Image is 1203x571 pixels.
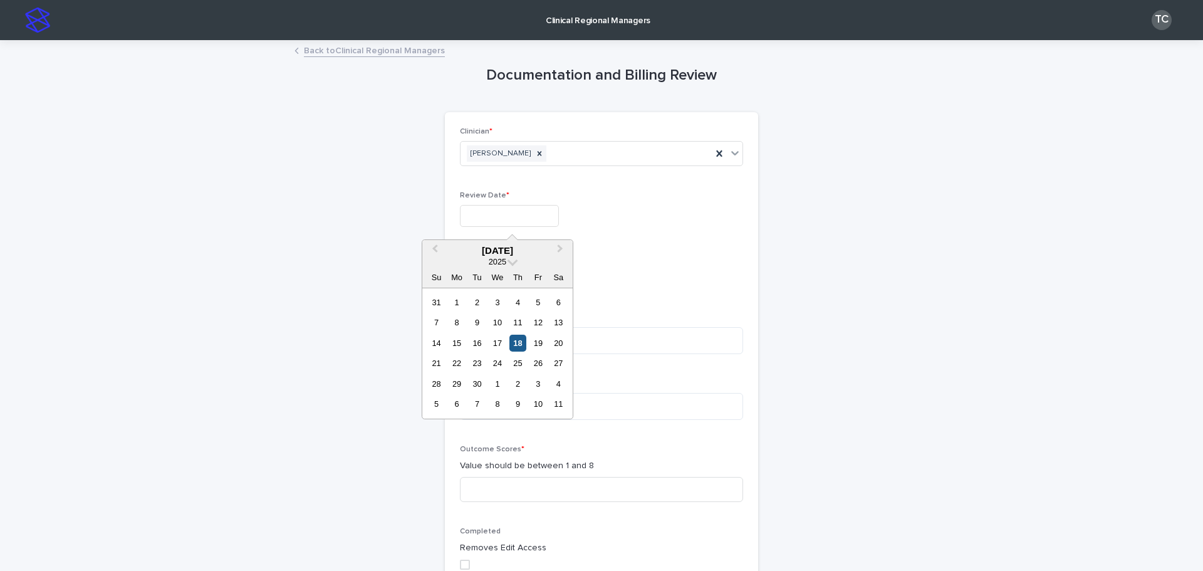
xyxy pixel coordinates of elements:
[426,292,568,414] div: month 2025-09
[529,335,546,352] div: Choose Friday, September 19th, 2025
[448,355,465,372] div: Choose Monday, September 22nd, 2025
[25,8,50,33] img: stacker-logo-s-only.png
[1152,10,1172,30] div: TC
[448,335,465,352] div: Choose Monday, September 15th, 2025
[467,145,533,162] div: [PERSON_NAME]
[428,294,445,311] div: Choose Sunday, August 31st, 2025
[489,355,506,372] div: Choose Wednesday, September 24th, 2025
[489,375,506,392] div: Choose Wednesday, October 1st, 2025
[529,314,546,331] div: Choose Friday, September 12th, 2025
[469,294,486,311] div: Choose Tuesday, September 2nd, 2025
[448,269,465,286] div: Mo
[489,269,506,286] div: We
[509,375,526,392] div: Choose Thursday, October 2nd, 2025
[529,269,546,286] div: Fr
[509,314,526,331] div: Choose Thursday, September 11th, 2025
[460,459,743,473] p: Value should be between 1 and 8
[529,396,546,412] div: Choose Friday, October 10th, 2025
[448,375,465,392] div: Choose Monday, September 29th, 2025
[489,396,506,412] div: Choose Wednesday, October 8th, 2025
[469,335,486,352] div: Choose Tuesday, September 16th, 2025
[460,542,743,555] p: Removes Edit Access
[428,355,445,372] div: Choose Sunday, September 21st, 2025
[509,355,526,372] div: Choose Thursday, September 25th, 2025
[460,192,509,199] span: Review Date
[448,396,465,412] div: Choose Monday, October 6th, 2025
[529,294,546,311] div: Choose Friday, September 5th, 2025
[550,375,567,392] div: Choose Saturday, October 4th, 2025
[469,396,486,412] div: Choose Tuesday, October 7th, 2025
[428,314,445,331] div: Choose Sunday, September 7th, 2025
[469,375,486,392] div: Choose Tuesday, September 30th, 2025
[428,375,445,392] div: Choose Sunday, September 28th, 2025
[509,269,526,286] div: Th
[460,128,492,135] span: Clinician
[424,241,444,261] button: Previous Month
[489,257,506,266] span: 2025
[469,355,486,372] div: Choose Tuesday, September 23rd, 2025
[448,314,465,331] div: Choose Monday, September 8th, 2025
[428,269,445,286] div: Su
[469,314,486,331] div: Choose Tuesday, September 9th, 2025
[550,314,567,331] div: Choose Saturday, September 13th, 2025
[469,269,486,286] div: Tu
[509,294,526,311] div: Choose Thursday, September 4th, 2025
[509,396,526,412] div: Choose Thursday, October 9th, 2025
[489,314,506,331] div: Choose Wednesday, September 10th, 2025
[551,241,571,261] button: Next Month
[550,355,567,372] div: Choose Saturday, September 27th, 2025
[428,335,445,352] div: Choose Sunday, September 14th, 2025
[529,355,546,372] div: Choose Friday, September 26th, 2025
[448,294,465,311] div: Choose Monday, September 1st, 2025
[445,66,758,85] h1: Documentation and Billing Review
[460,446,524,453] span: Outcome Scores
[489,294,506,311] div: Choose Wednesday, September 3rd, 2025
[460,528,501,535] span: Completed
[550,294,567,311] div: Choose Saturday, September 6th, 2025
[489,335,506,352] div: Choose Wednesday, September 17th, 2025
[529,375,546,392] div: Choose Friday, October 3rd, 2025
[550,396,567,412] div: Choose Saturday, October 11th, 2025
[550,335,567,352] div: Choose Saturday, September 20th, 2025
[428,396,445,412] div: Choose Sunday, October 5th, 2025
[304,43,445,57] a: Back toClinical Regional Managers
[550,269,567,286] div: Sa
[422,245,573,256] div: [DATE]
[509,335,526,352] div: Choose Thursday, September 18th, 2025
